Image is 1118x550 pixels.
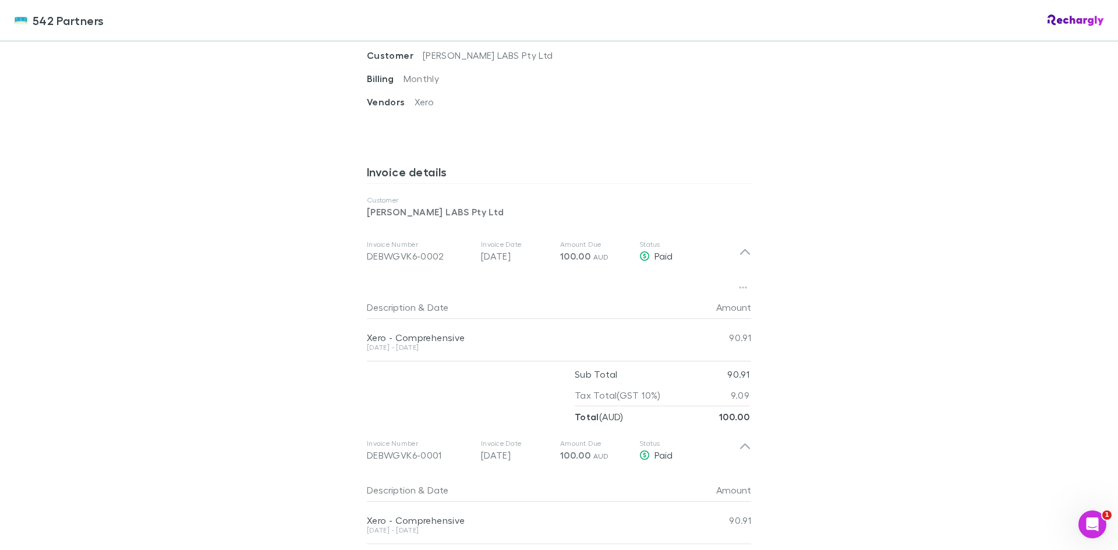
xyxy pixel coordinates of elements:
[481,439,551,448] p: Invoice Date
[560,250,590,262] span: 100.00
[481,448,551,462] p: [DATE]
[427,296,448,319] button: Date
[1078,510,1106,538] iframe: Intercom live chat
[367,332,681,343] div: Xero - Comprehensive
[639,240,739,249] p: Status
[481,249,551,263] p: [DATE]
[367,478,416,502] button: Description
[358,228,760,275] div: Invoice NumberDEBWGVK6-0002Invoice Date[DATE]Amount Due100.00 AUDStatusPaid
[367,296,677,319] div: &
[481,240,551,249] p: Invoice Date
[367,448,472,462] div: DEBWGVK6-0001
[367,514,681,526] div: Xero - Comprehensive
[367,344,681,351] div: [DATE] - [DATE]
[427,478,448,502] button: Date
[681,319,751,356] div: 90.91
[1102,510,1112,520] span: 1
[367,205,751,219] p: [PERSON_NAME] LABS Pty Ltd
[719,411,749,423] strong: 100.00
[33,12,104,29] span: 542 Partners
[367,296,416,319] button: Description
[1048,15,1104,26] img: Rechargly Logo
[681,502,751,539] div: 90.91
[404,73,440,84] span: Monthly
[367,49,423,61] span: Customer
[367,478,677,502] div: &
[575,411,599,423] strong: Total
[367,249,472,263] div: DEBWGVK6-0002
[731,385,749,406] p: 9.09
[560,439,630,448] p: Amount Due
[575,406,624,427] p: ( AUD )
[575,364,617,385] p: Sub Total
[654,449,673,460] span: Paid
[560,240,630,249] p: Amount Due
[358,427,760,474] div: Invoice NumberDEBWGVK6-0001Invoice Date[DATE]Amount Due100.00 AUDStatusPaid
[727,364,749,385] p: 90.91
[367,439,472,448] p: Invoice Number
[367,196,751,205] p: Customer
[367,96,415,108] span: Vendors
[367,73,404,84] span: Billing
[560,449,590,461] span: 100.00
[593,253,609,261] span: AUD
[654,250,673,261] span: Paid
[639,439,739,448] p: Status
[593,452,609,460] span: AUD
[575,385,661,406] p: Tax Total (GST 10%)
[367,240,472,249] p: Invoice Number
[367,165,751,183] h3: Invoice details
[14,13,28,27] img: 542 Partners's Logo
[415,96,434,107] span: Xero
[367,527,681,534] div: [DATE] - [DATE]
[423,49,553,61] span: [PERSON_NAME] LABS Pty Ltd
